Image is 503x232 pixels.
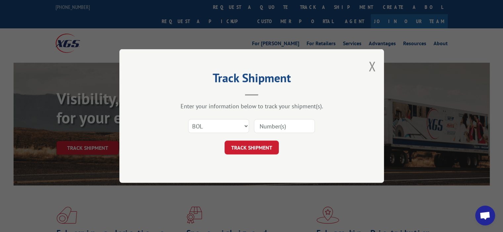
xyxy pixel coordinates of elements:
[368,57,376,75] button: Close modal
[254,119,315,133] input: Number(s)
[475,206,495,225] a: Open chat
[225,141,279,154] button: TRACK SHIPMENT
[152,73,351,86] h2: Track Shipment
[152,102,351,110] div: Enter your information below to track your shipment(s).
